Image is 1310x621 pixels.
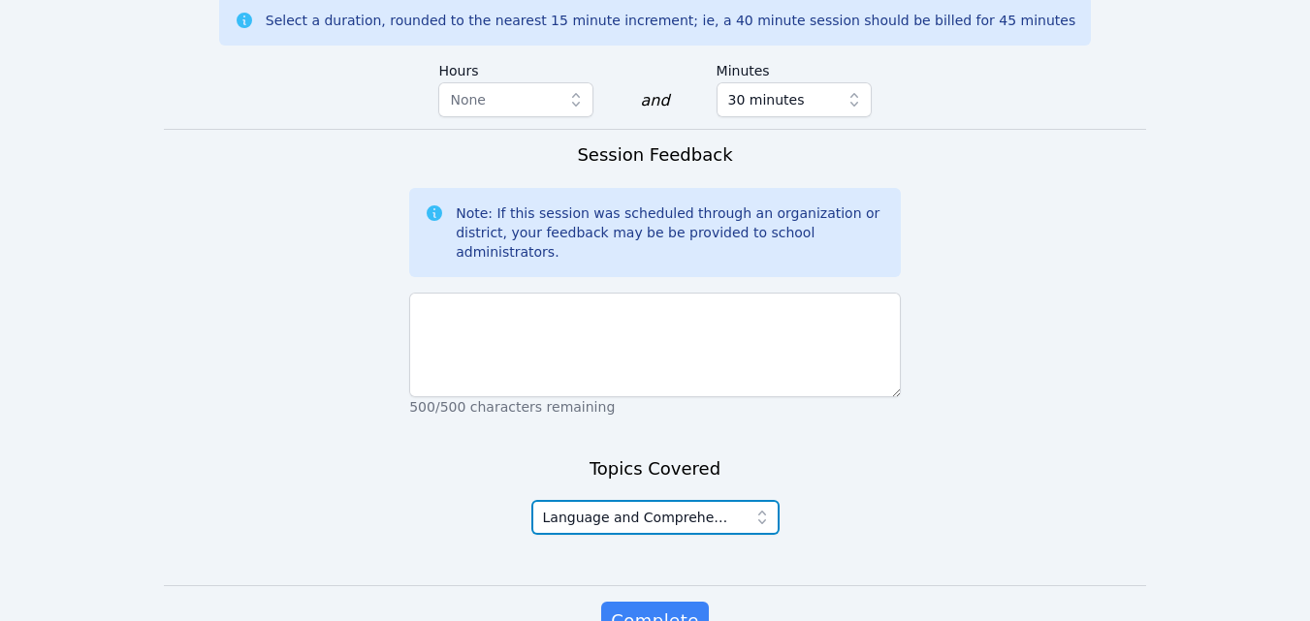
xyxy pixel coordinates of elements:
[438,82,593,117] button: None
[590,455,720,482] h3: Topics Covered
[438,53,593,82] label: Hours
[409,397,901,417] p: 500/500 characters remaining
[450,92,486,108] span: None
[266,11,1075,30] div: Select a duration, rounded to the nearest 15 minute increment; ie, a 40 minute session should be ...
[456,203,885,262] div: Note: If this session was scheduled through an organization or district, your feedback may be be ...
[640,89,669,112] div: and
[717,53,872,82] label: Minutes
[577,141,732,169] h3: Session Feedback
[531,500,780,535] button: Language and Comprehension
[717,82,872,117] button: 30 minutes
[728,88,805,111] span: 30 minutes
[543,506,733,529] span: Language and Comprehension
